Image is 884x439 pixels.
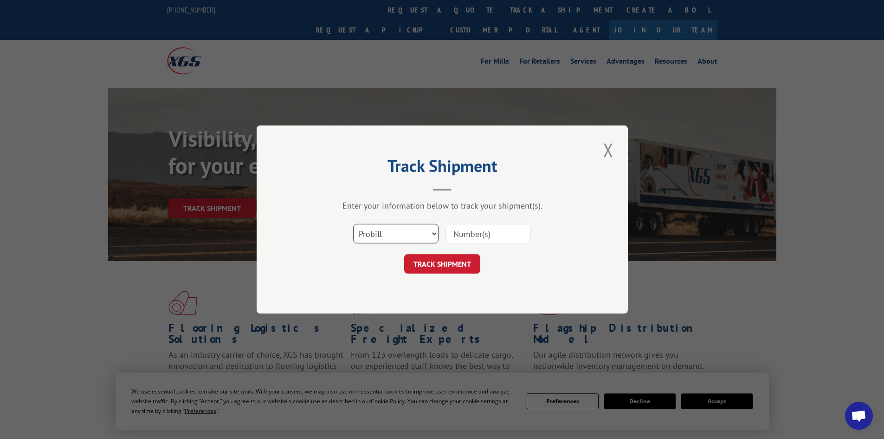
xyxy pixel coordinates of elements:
button: Close modal [600,137,616,163]
a: Open chat [845,402,873,430]
input: Number(s) [445,224,531,243]
h2: Track Shipment [303,159,581,177]
div: Enter your information below to track your shipment(s). [303,200,581,211]
button: TRACK SHIPMENT [404,254,480,274]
